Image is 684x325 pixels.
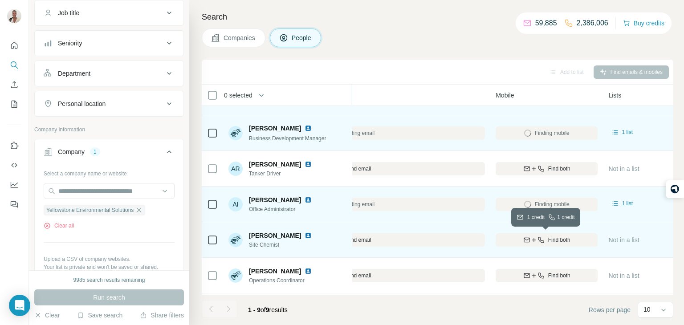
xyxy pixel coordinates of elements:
[608,165,639,172] span: Not in a list
[44,166,175,178] div: Select a company name or website
[58,8,79,17] div: Job title
[608,272,639,279] span: Not in a list
[90,148,100,156] div: 1
[305,125,312,132] img: LinkedIn logo
[58,39,82,48] div: Seniority
[7,37,21,53] button: Quick start
[249,195,301,204] span: [PERSON_NAME]
[35,63,183,84] button: Department
[496,233,598,247] button: Find both
[228,126,243,140] img: Avatar
[249,135,326,142] span: Business Development Manager
[58,69,90,78] div: Department
[7,77,21,93] button: Enrich CSV
[58,99,106,108] div: Personal location
[292,33,312,42] span: People
[622,128,633,136] span: 1 list
[249,205,322,213] span: Office Administrator
[77,311,122,320] button: Save search
[7,138,21,154] button: Use Surfe on LinkedIn
[35,2,183,24] button: Job title
[34,311,60,320] button: Clear
[249,241,322,249] span: Site Chemist
[346,236,371,244] span: Find email
[222,162,485,175] button: Find email
[44,255,175,263] p: Upload a CSV of company websites.
[228,197,243,211] div: AI
[496,91,514,100] span: Mobile
[34,126,184,134] p: Company information
[44,222,74,230] button: Clear all
[222,269,485,282] button: Find email
[589,305,631,314] span: Rows per page
[228,233,243,247] img: Avatar
[7,157,21,173] button: Use Surfe API
[261,306,266,313] span: of
[202,11,673,23] h4: Search
[35,32,183,54] button: Seniority
[224,33,256,42] span: Companies
[46,206,134,214] span: Yellowstone Environmental Solutions
[35,141,183,166] button: Company1
[248,306,288,313] span: results
[7,96,21,112] button: My lists
[248,306,261,313] span: 1 - 9
[577,18,608,28] p: 2,386,006
[346,272,371,280] span: Find email
[222,233,485,247] button: Find email
[623,17,664,29] button: Buy credits
[305,196,312,203] img: LinkedIn logo
[305,232,312,239] img: LinkedIn logo
[228,162,243,176] div: AR
[224,91,252,100] span: 0 selected
[249,170,322,178] span: Tanker Driver
[249,231,301,240] span: [PERSON_NAME]
[608,91,621,100] span: Lists
[643,305,651,314] p: 10
[535,18,557,28] p: 59,885
[140,311,184,320] button: Share filters
[608,236,639,244] span: Not in a list
[622,199,633,207] span: 1 list
[7,196,21,212] button: Feedback
[305,268,312,275] img: LinkedIn logo
[249,160,301,169] span: [PERSON_NAME]
[7,57,21,73] button: Search
[548,272,570,280] span: Find both
[249,124,301,133] span: [PERSON_NAME]
[548,165,570,173] span: Find both
[266,306,269,313] span: 9
[7,177,21,193] button: Dashboard
[346,165,371,173] span: Find email
[44,263,175,271] p: Your list is private and won't be saved or shared.
[496,162,598,175] button: Find both
[249,267,301,276] span: [PERSON_NAME]
[305,161,312,168] img: LinkedIn logo
[7,9,21,23] img: Avatar
[58,147,85,156] div: Company
[249,276,322,284] span: Operations Coordinator
[496,269,598,282] button: Find both
[9,295,30,316] div: Open Intercom Messenger
[35,93,183,114] button: Personal location
[548,236,570,244] span: Find both
[73,276,145,284] div: 9985 search results remaining
[228,268,243,283] img: Avatar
